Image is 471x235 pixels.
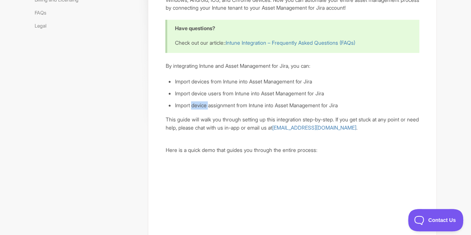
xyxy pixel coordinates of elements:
p: Check out our article:: [175,39,410,47]
li: Import device assignment from Intune into Asset Management for Jira [175,101,419,109]
p: This guide will walk you through setting up this integration step-by-step. If you get stuck at an... [165,115,419,131]
a: [EMAIL_ADDRESS][DOMAIN_NAME] [272,124,356,131]
b: Have questions? [175,25,215,31]
a: Legal [35,20,52,32]
p: By integrating Intune and Asset Management for Jira, you can: [165,62,419,70]
a: FAQs [35,7,52,19]
li: Import device users from Intune into Asset Management for Jira [175,89,419,98]
iframe: Toggle Customer Support [408,209,464,231]
p: Here is a quick demo that guides you through the entire process: [165,146,419,154]
a: Intune Integration – Frequently Asked Questions (FAQs) [225,39,355,46]
li: Import devices from Intune into Asset Management for Jira [175,77,419,86]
